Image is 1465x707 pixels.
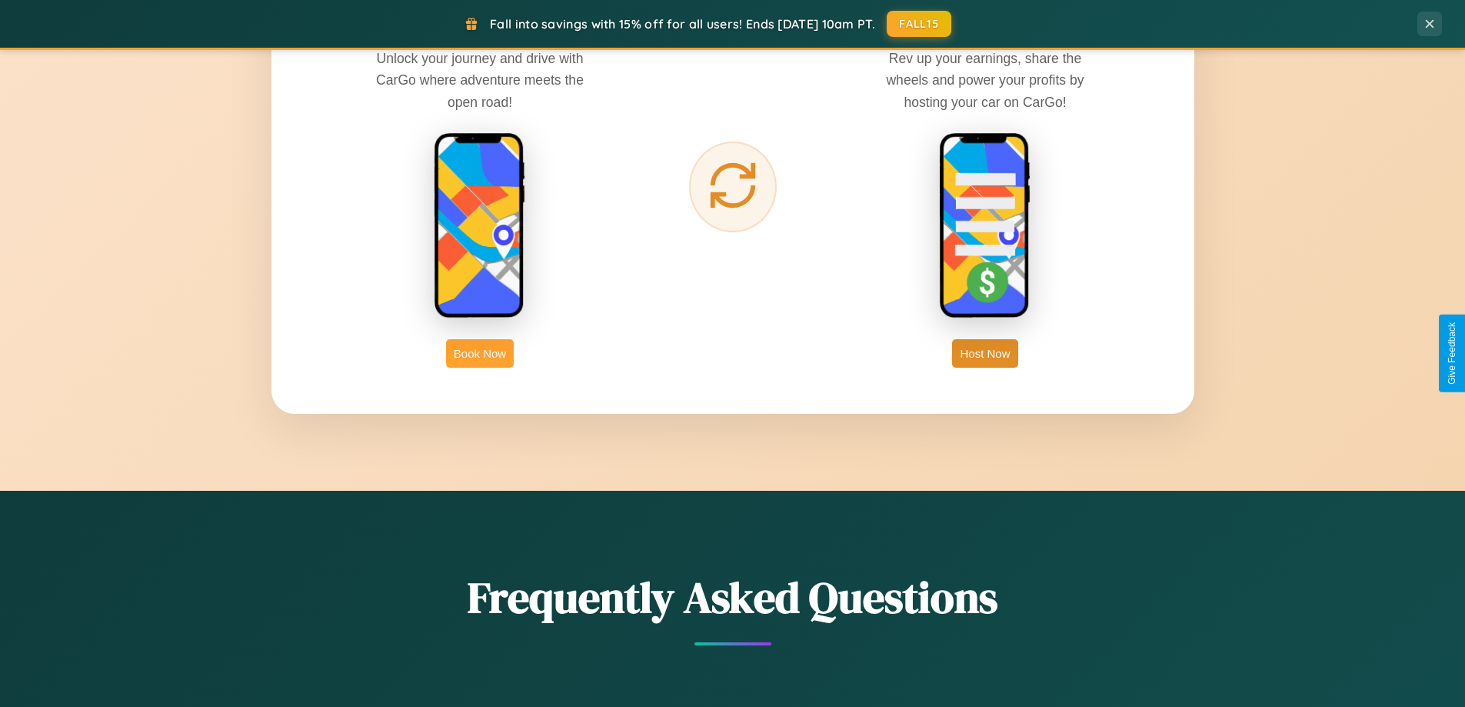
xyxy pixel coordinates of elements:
button: Host Now [952,339,1017,368]
span: Fall into savings with 15% off for all users! Ends [DATE] 10am PT. [490,16,875,32]
img: host phone [939,132,1031,320]
p: Rev up your earnings, share the wheels and power your profits by hosting your car on CarGo! [870,48,1100,112]
button: FALL15 [887,11,951,37]
h2: Frequently Asked Questions [271,568,1194,627]
p: Unlock your journey and drive with CarGo where adventure meets the open road! [365,48,595,112]
button: Book Now [446,339,514,368]
div: Give Feedback [1447,322,1457,385]
img: rent phone [434,132,526,320]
